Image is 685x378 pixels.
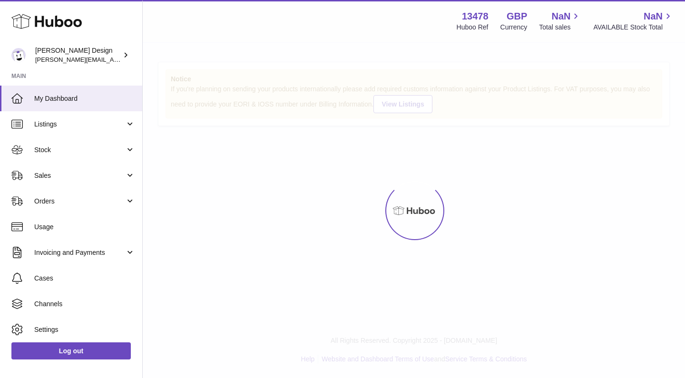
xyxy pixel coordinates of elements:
strong: 13478 [462,10,489,23]
div: [PERSON_NAME] Design [35,46,121,64]
span: AVAILABLE Stock Total [593,23,674,32]
span: NaN [644,10,663,23]
a: NaN Total sales [539,10,581,32]
img: madeleine.mcindoe@gmail.com [11,48,26,62]
span: Settings [34,325,135,334]
span: My Dashboard [34,94,135,103]
span: Orders [34,197,125,206]
span: Listings [34,120,125,129]
span: Cases [34,274,135,283]
span: Sales [34,171,125,180]
strong: GBP [507,10,527,23]
span: Channels [34,300,135,309]
span: Invoicing and Payments [34,248,125,257]
span: Usage [34,223,135,232]
a: Log out [11,342,131,359]
span: Total sales [539,23,581,32]
div: Currency [500,23,528,32]
a: NaN AVAILABLE Stock Total [593,10,674,32]
span: [PERSON_NAME][EMAIL_ADDRESS][PERSON_NAME][DOMAIN_NAME] [35,56,242,63]
div: Huboo Ref [457,23,489,32]
span: NaN [551,10,570,23]
span: Stock [34,145,125,155]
